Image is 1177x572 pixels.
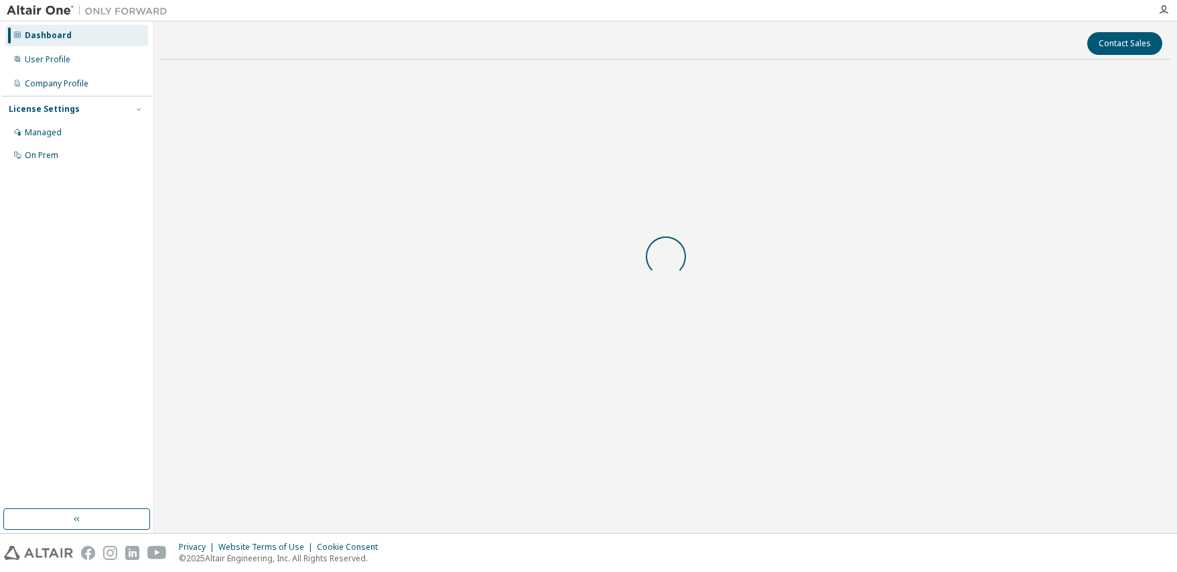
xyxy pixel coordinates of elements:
[147,546,167,560] img: youtube.svg
[125,546,139,560] img: linkedin.svg
[25,30,72,41] div: Dashboard
[218,542,317,553] div: Website Terms of Use
[1087,32,1162,55] button: Contact Sales
[81,546,95,560] img: facebook.svg
[103,546,117,560] img: instagram.svg
[25,54,70,65] div: User Profile
[179,542,218,553] div: Privacy
[25,78,88,89] div: Company Profile
[179,553,386,564] p: © 2025 Altair Engineering, Inc. All Rights Reserved.
[25,127,62,138] div: Managed
[7,4,174,17] img: Altair One
[317,542,386,553] div: Cookie Consent
[4,546,73,560] img: altair_logo.svg
[25,150,58,161] div: On Prem
[9,104,80,115] div: License Settings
